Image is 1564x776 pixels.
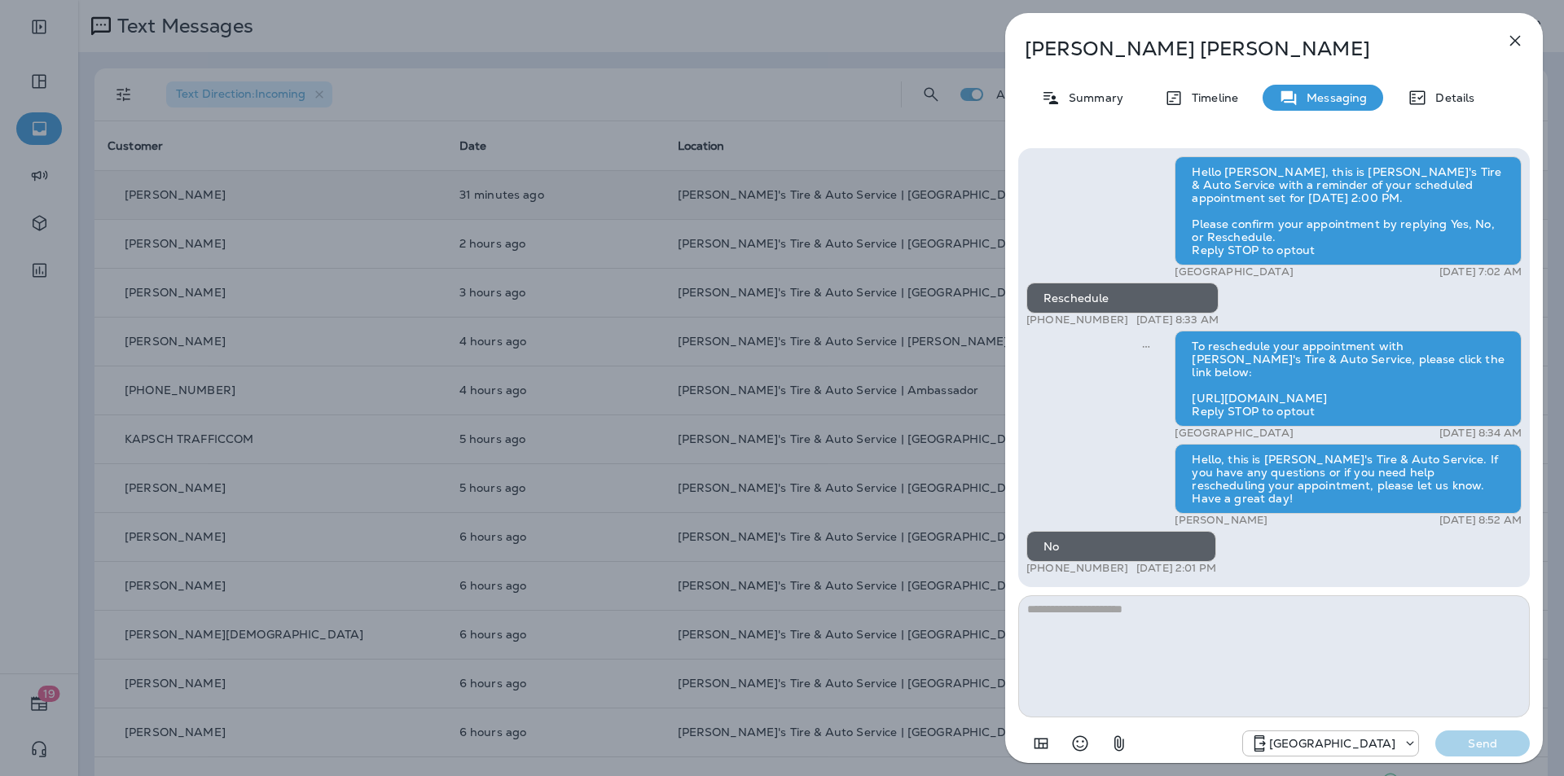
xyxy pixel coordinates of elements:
button: Select an emoji [1064,727,1096,760]
div: +1 (225) 673-9000 [1243,734,1418,753]
button: Add in a premade template [1025,727,1057,760]
p: [DATE] 8:34 AM [1439,427,1522,440]
div: Hello [PERSON_NAME], this is [PERSON_NAME]'s Tire & Auto Service with a reminder of your schedule... [1175,156,1522,265]
div: Hello, this is [PERSON_NAME]'s Tire & Auto Service. If you have any questions or if you need help... [1175,444,1522,514]
p: [PERSON_NAME] [1175,514,1267,527]
p: [DATE] 2:01 PM [1136,562,1216,575]
span: Sent [1142,338,1150,353]
p: [GEOGRAPHIC_DATA] [1175,265,1293,278]
p: Details [1427,91,1474,104]
p: Messaging [1298,91,1367,104]
div: To reschedule your appointment with [PERSON_NAME]'s Tire & Auto Service, please click the link be... [1175,331,1522,427]
p: [GEOGRAPHIC_DATA] [1175,427,1293,440]
p: [DATE] 8:52 AM [1439,514,1522,527]
p: [GEOGRAPHIC_DATA] [1269,737,1395,750]
p: Summary [1061,91,1123,104]
div: No [1026,531,1216,562]
p: Timeline [1184,91,1238,104]
p: [PHONE_NUMBER] [1026,562,1128,575]
p: [PERSON_NAME] [PERSON_NAME] [1025,37,1470,60]
p: [DATE] 7:02 AM [1439,265,1522,278]
div: Reschedule [1026,283,1219,313]
p: [PHONE_NUMBER] [1026,313,1128,327]
p: [DATE] 8:33 AM [1136,313,1219,327]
